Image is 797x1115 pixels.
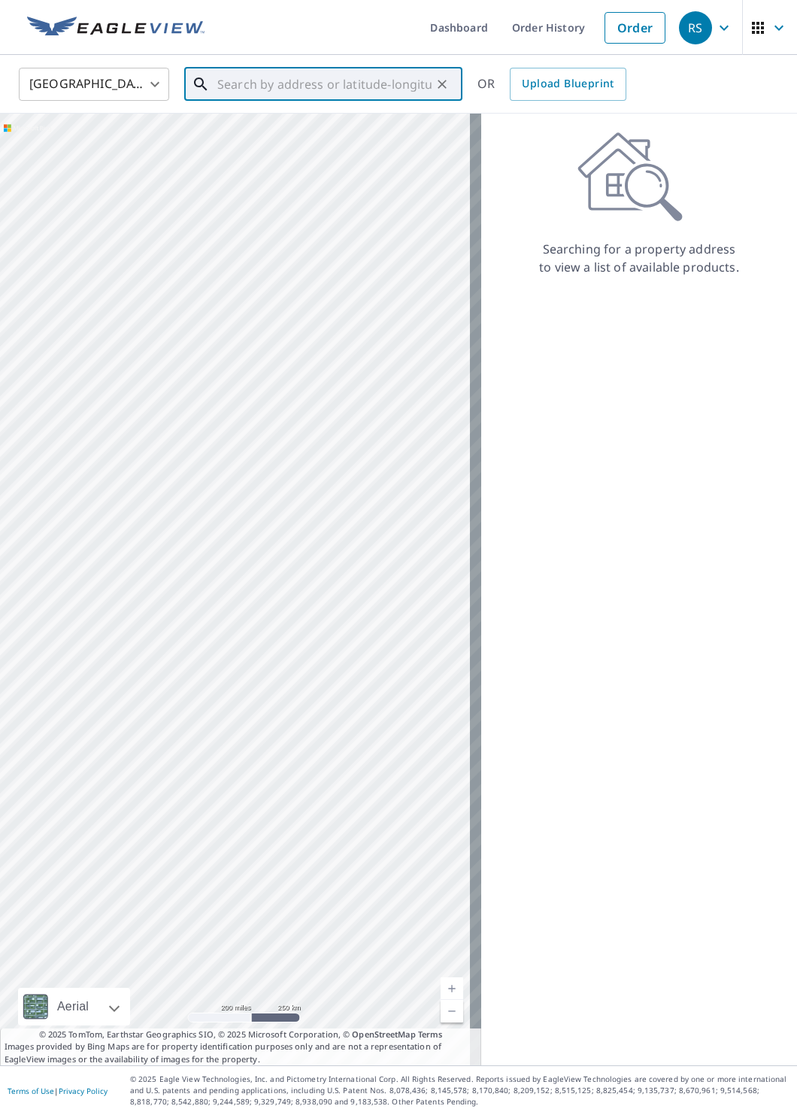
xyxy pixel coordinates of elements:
a: Current Level 5, Zoom In [441,977,463,1000]
div: [GEOGRAPHIC_DATA] [19,63,169,105]
p: | [8,1086,108,1095]
p: © 2025 Eagle View Technologies, Inc. and Pictometry International Corp. All Rights Reserved. Repo... [130,1074,789,1107]
a: Current Level 5, Zoom Out [441,1000,463,1022]
a: Terms [418,1028,443,1040]
span: © 2025 TomTom, Earthstar Geographics SIO, © 2025 Microsoft Corporation, © [39,1028,443,1041]
a: OpenStreetMap [352,1028,415,1040]
p: Searching for a property address to view a list of available products. [538,240,740,276]
div: OR [477,68,626,101]
button: Clear [432,74,453,95]
img: EV Logo [27,17,205,39]
div: Aerial [53,988,93,1025]
a: Upload Blueprint [510,68,626,101]
a: Order [605,12,665,44]
span: Upload Blueprint [522,74,614,93]
input: Search by address or latitude-longitude [217,63,432,105]
div: Aerial [18,988,130,1025]
a: Terms of Use [8,1086,54,1096]
a: Privacy Policy [59,1086,108,1096]
div: RS [679,11,712,44]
